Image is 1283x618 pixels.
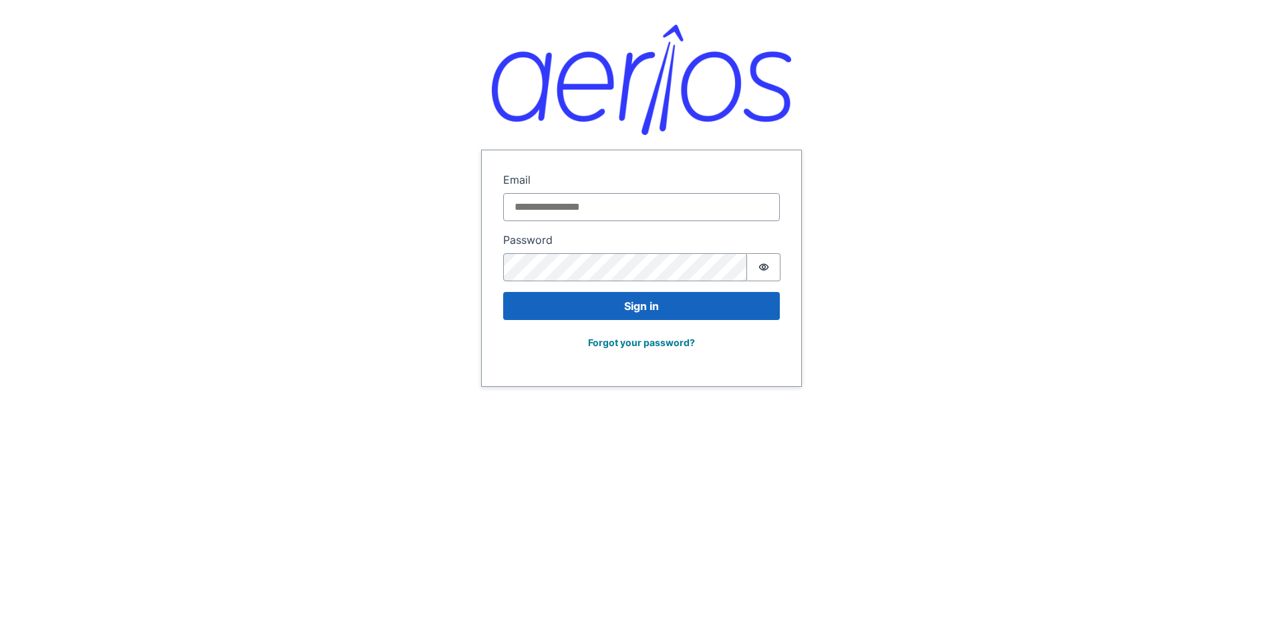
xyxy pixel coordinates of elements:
label: Password [503,232,780,248]
button: Show password [747,253,780,281]
img: Aerios logo [492,25,791,135]
button: Sign in [503,292,780,320]
label: Email [503,172,780,188]
button: Forgot your password? [579,331,704,354]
